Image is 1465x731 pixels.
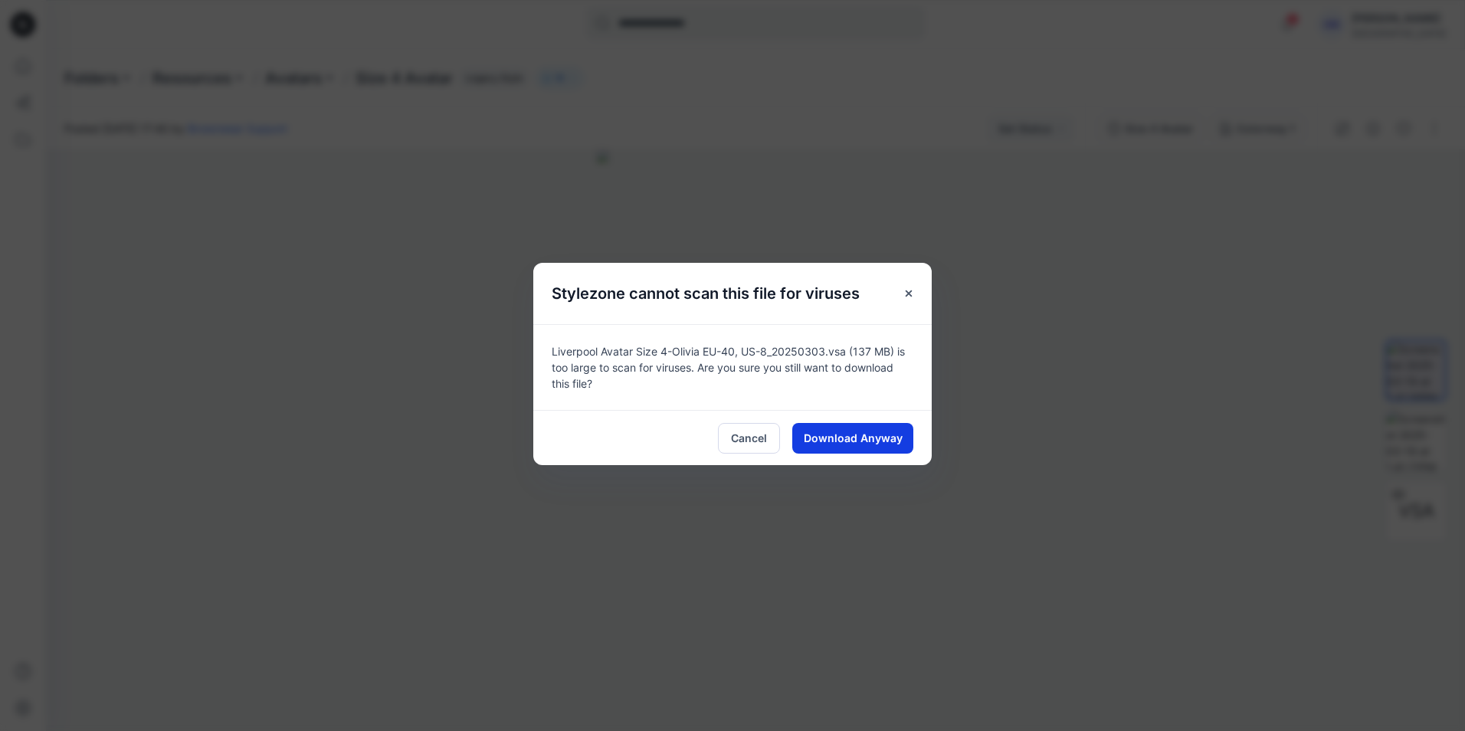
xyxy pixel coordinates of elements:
div: Liverpool Avatar Size 4-Olivia EU-40, US-8_20250303.vsa (137 MB) is too large to scan for viruses... [533,324,932,410]
button: Download Anyway [792,423,913,454]
button: Cancel [718,423,780,454]
span: Download Anyway [804,430,903,446]
h5: Stylezone cannot scan this file for viruses [533,263,878,324]
button: Close [895,280,923,307]
span: Cancel [731,430,767,446]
